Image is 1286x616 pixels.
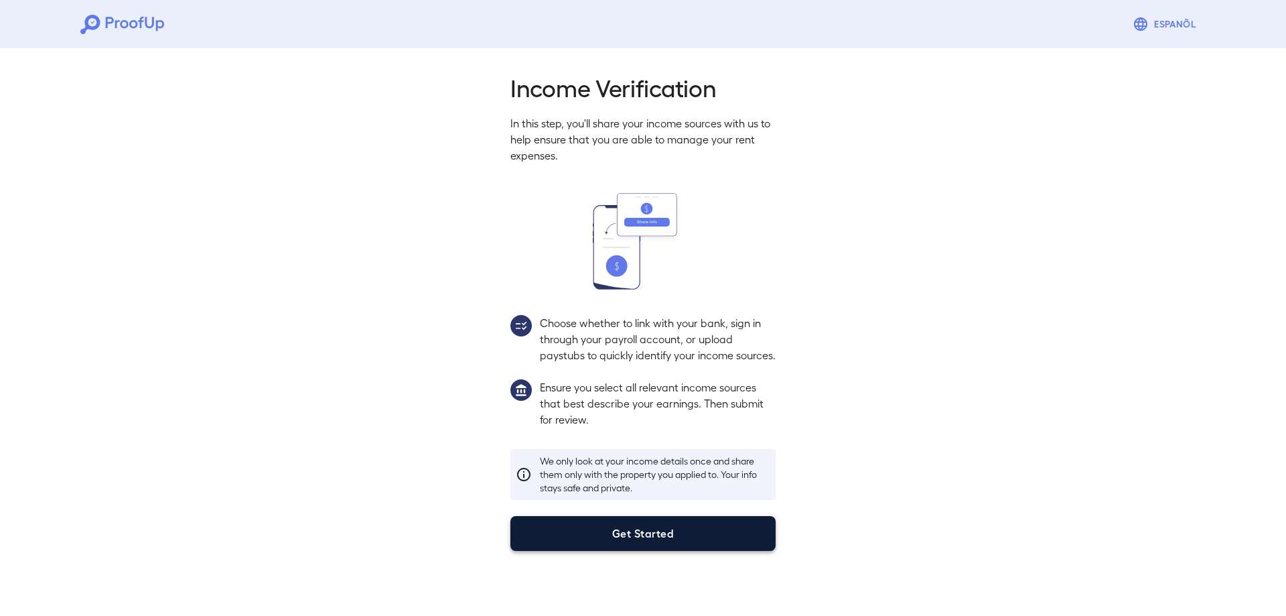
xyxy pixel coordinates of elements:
[510,72,776,102] h2: Income Verification
[540,315,776,363] p: Choose whether to link with your bank, sign in through your payroll account, or upload paystubs t...
[593,193,693,290] img: transfer_money.svg
[540,454,770,495] p: We only look at your income details once and share them only with the property you applied to. Yo...
[510,516,776,551] button: Get Started
[510,379,532,401] img: group1.svg
[510,315,532,336] img: group2.svg
[540,379,776,428] p: Ensure you select all relevant income sources that best describe your earnings. Then submit for r...
[510,115,776,164] p: In this step, you'll share your income sources with us to help ensure that you are able to manage...
[1127,11,1206,38] button: Espanõl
